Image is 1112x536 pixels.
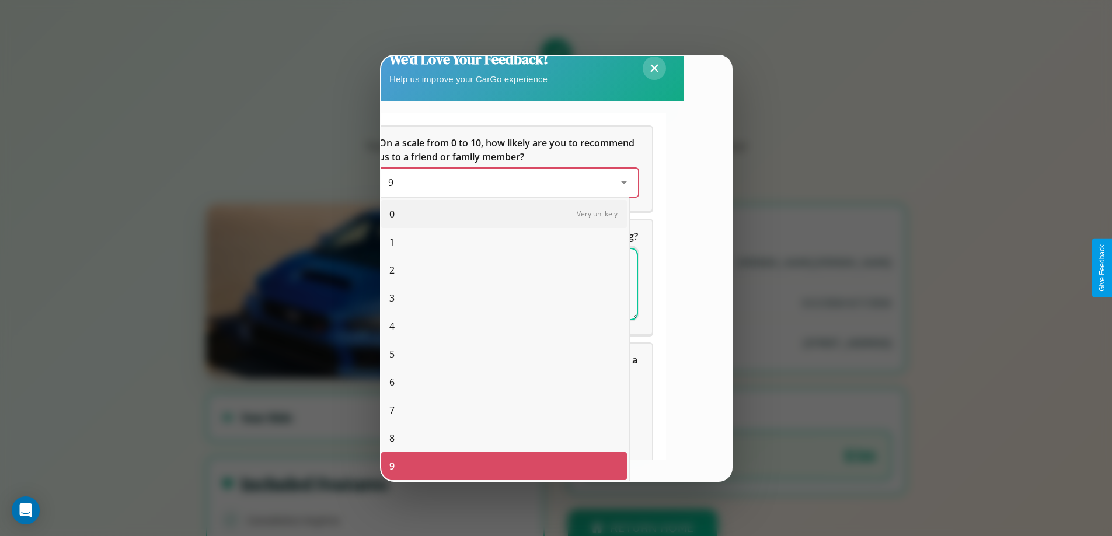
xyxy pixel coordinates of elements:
p: Help us improve your CarGo experience [389,71,548,87]
span: 9 [388,176,393,189]
div: 9 [381,452,627,480]
div: 2 [381,256,627,284]
span: 0 [389,207,395,221]
span: 2 [389,263,395,277]
div: 7 [381,396,627,424]
span: 9 [389,459,395,473]
div: 8 [381,424,627,452]
div: 0 [381,200,627,228]
div: 3 [381,284,627,312]
span: 3 [389,291,395,305]
div: Give Feedback [1098,244,1106,292]
div: 1 [381,228,627,256]
span: 4 [389,319,395,333]
h5: On a scale from 0 to 10, how likely are you to recommend us to a friend or family member? [379,136,638,164]
span: What can we do to make your experience more satisfying? [379,230,638,243]
span: 7 [389,403,395,417]
div: 6 [381,368,627,396]
span: Which of the following features do you value the most in a vehicle? [379,353,640,380]
div: On a scale from 0 to 10, how likely are you to recommend us to a friend or family member? [365,127,652,211]
span: 6 [389,375,395,389]
div: Open Intercom Messenger [12,496,40,524]
span: 8 [389,431,395,445]
span: Very unlikely [577,209,618,219]
div: 5 [381,340,627,368]
h2: We'd Love Your Feedback! [389,50,548,69]
span: On a scale from 0 to 10, how likely are you to recommend us to a friend or family member? [379,136,637,163]
div: 10 [381,480,627,508]
span: 1 [389,235,395,249]
span: 5 [389,347,395,361]
div: On a scale from 0 to 10, how likely are you to recommend us to a friend or family member? [379,169,638,197]
div: 4 [381,312,627,340]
